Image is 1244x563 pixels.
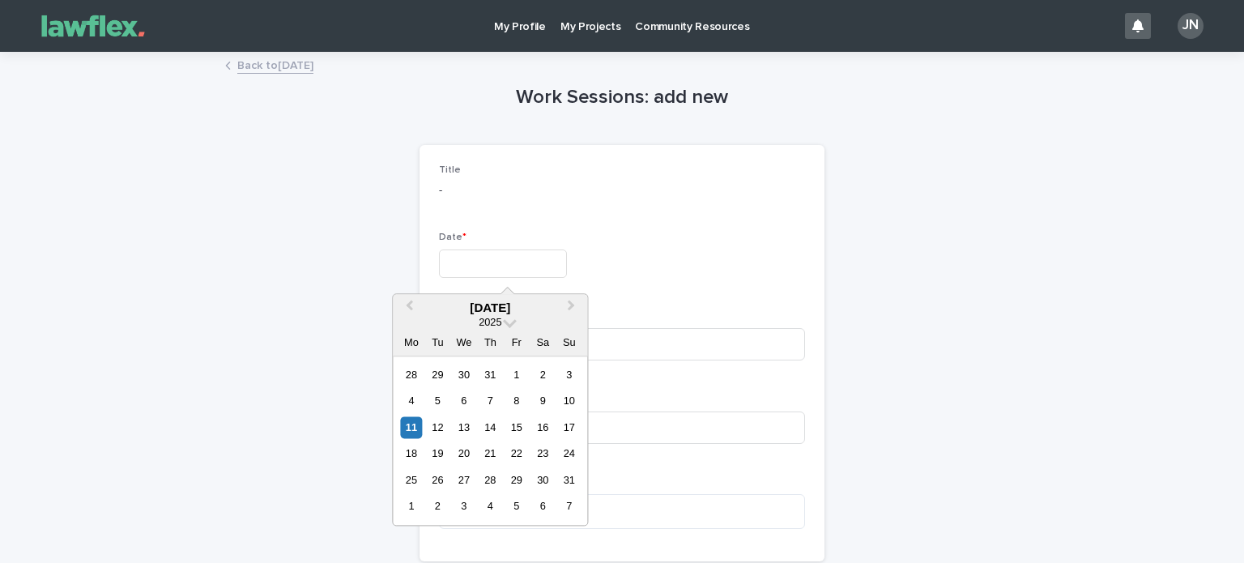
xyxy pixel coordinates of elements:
div: Th [479,332,501,354]
div: Choose Monday, 25 August 2025 [400,469,422,491]
div: Sa [532,332,554,354]
div: Choose Saturday, 2 August 2025 [532,364,554,386]
div: Choose Wednesday, 3 September 2025 [453,496,475,518]
div: Choose Thursday, 21 August 2025 [479,443,501,465]
div: Choose Thursday, 7 August 2025 [479,390,501,412]
div: Choose Tuesday, 2 September 2025 [427,496,449,518]
div: month 2025-08 [398,362,582,520]
div: Choose Saturday, 30 August 2025 [532,469,554,491]
img: Gnvw4qrBSHOAfo8VMhG6 [32,10,154,42]
div: Choose Tuesday, 12 August 2025 [427,416,449,438]
div: Choose Saturday, 6 September 2025 [532,496,554,518]
div: Choose Wednesday, 6 August 2025 [453,390,475,412]
div: Choose Friday, 29 August 2025 [505,469,527,491]
h1: Work Sessions: add new [420,86,824,109]
span: Date [439,232,466,242]
div: Choose Sunday, 7 September 2025 [558,496,580,518]
div: Choose Thursday, 31 July 2025 [479,364,501,386]
div: Choose Sunday, 10 August 2025 [558,390,580,412]
button: Next Month [560,296,586,322]
div: Choose Monday, 18 August 2025 [400,443,422,465]
div: Choose Saturday, 16 August 2025 [532,416,554,438]
div: Choose Tuesday, 29 July 2025 [427,364,449,386]
div: Choose Wednesday, 30 July 2025 [453,364,475,386]
div: Choose Friday, 15 August 2025 [505,416,527,438]
div: Choose Thursday, 4 September 2025 [479,496,501,518]
button: Previous Month [394,296,420,322]
div: Choose Tuesday, 19 August 2025 [427,443,449,465]
div: Su [558,332,580,354]
div: Choose Wednesday, 20 August 2025 [453,443,475,465]
div: [DATE] [393,301,587,315]
div: Choose Thursday, 14 August 2025 [479,416,501,438]
div: Choose Tuesday, 26 August 2025 [427,469,449,491]
div: Choose Saturday, 9 August 2025 [532,390,554,412]
span: 2025 [479,317,501,329]
div: Choose Friday, 5 September 2025 [505,496,527,518]
div: Choose Monday, 28 July 2025 [400,364,422,386]
div: Choose Thursday, 28 August 2025 [479,469,501,491]
div: We [453,332,475,354]
div: Choose Wednesday, 27 August 2025 [453,469,475,491]
div: Choose Friday, 1 August 2025 [505,364,527,386]
div: Tu [427,332,449,354]
div: Choose Friday, 22 August 2025 [505,443,527,465]
div: Choose Friday, 8 August 2025 [505,390,527,412]
a: Back to[DATE] [237,55,313,74]
div: JN [1178,13,1204,39]
div: Choose Wednesday, 13 August 2025 [453,416,475,438]
div: Choose Sunday, 17 August 2025 [558,416,580,438]
div: Choose Tuesday, 5 August 2025 [427,390,449,412]
div: Choose Saturday, 23 August 2025 [532,443,554,465]
p: - [439,182,805,199]
div: Choose Sunday, 3 August 2025 [558,364,580,386]
span: Title [439,165,461,175]
div: Choose Monday, 1 September 2025 [400,496,422,518]
div: Choose Sunday, 31 August 2025 [558,469,580,491]
div: Choose Monday, 11 August 2025 [400,416,422,438]
div: Fr [505,332,527,354]
div: Choose Sunday, 24 August 2025 [558,443,580,465]
div: Mo [400,332,422,354]
div: Choose Monday, 4 August 2025 [400,390,422,412]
